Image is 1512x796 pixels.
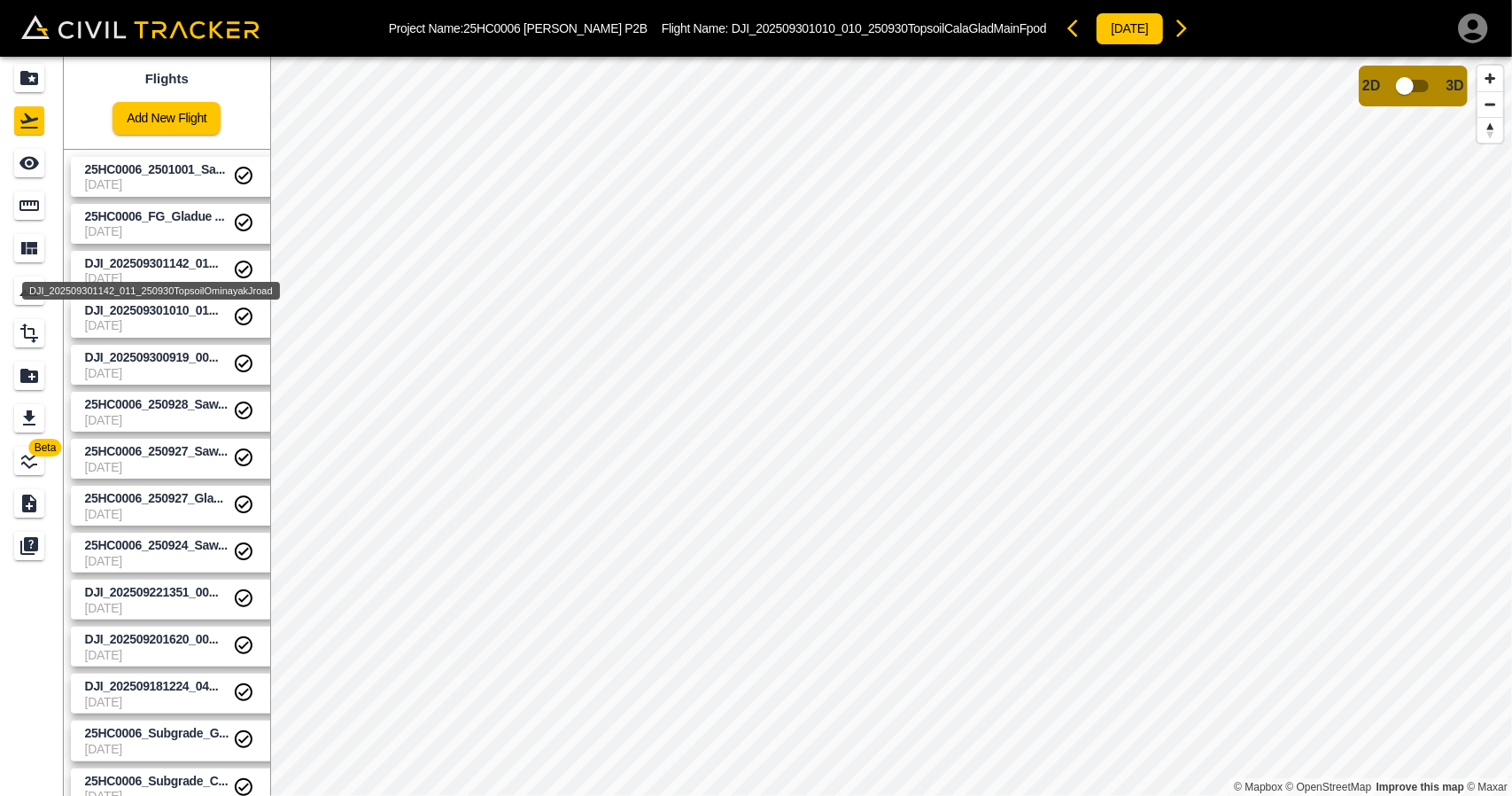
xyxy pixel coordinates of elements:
[270,57,1512,796] canvas: Map
[1477,91,1503,117] button: Zoom out
[1286,781,1372,793] a: OpenStreetMap
[1376,781,1464,793] a: Map feedback
[1362,78,1380,94] span: 2D
[732,21,1047,35] span: DJI_202509301010_010_250930TopsoilCalaGladMainFpod
[662,21,1047,35] p: Flight Name:
[22,282,280,300] div: DJI_202509301142_011_250930TopsoilOminayakJroad
[389,21,647,35] p: Project Name: 25HC0006 [PERSON_NAME] P2B
[1234,781,1283,793] a: Mapbox
[1477,66,1503,91] button: Zoom in
[1477,117,1503,143] button: Reset bearing to north
[1446,78,1464,94] span: 3D
[21,15,260,40] img: Civil Tracker
[1467,781,1508,793] a: Maxar
[1096,12,1163,45] button: [DATE]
